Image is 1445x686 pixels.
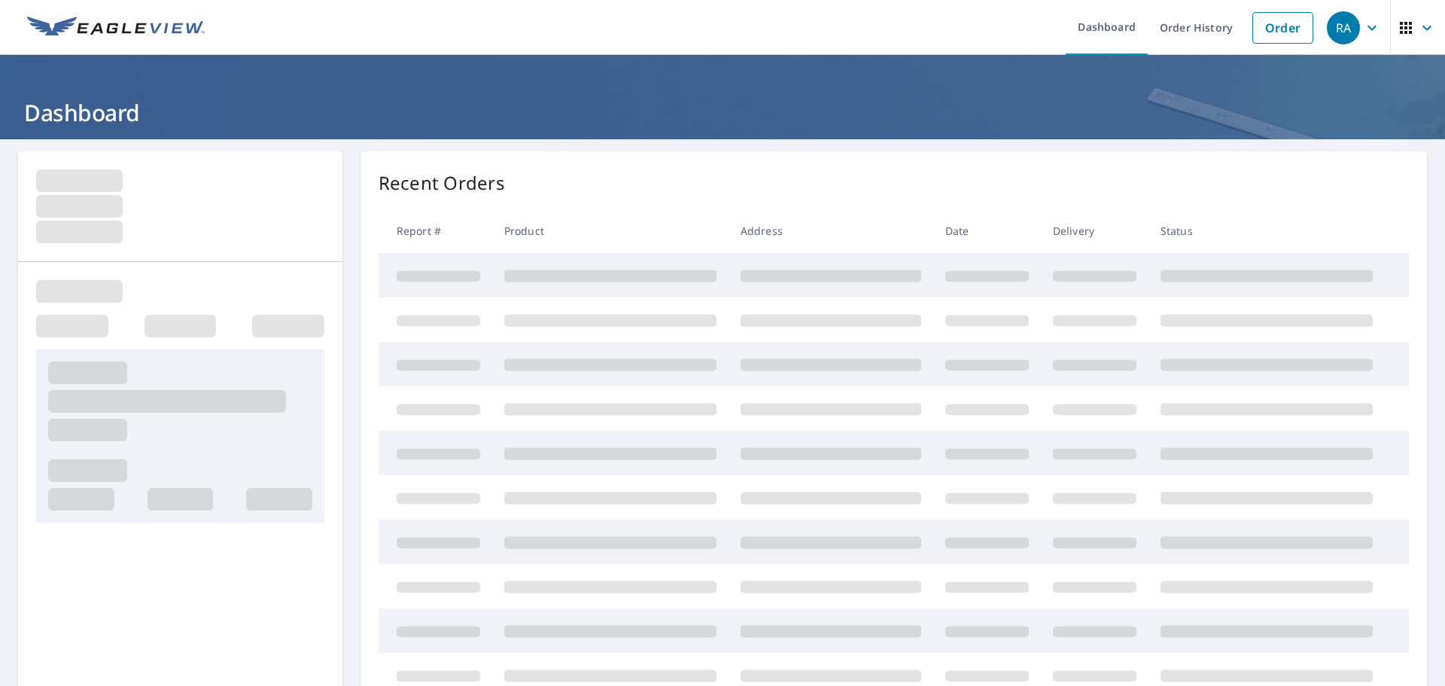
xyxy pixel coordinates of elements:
[1327,11,1360,44] div: RA
[1252,12,1313,44] a: Order
[379,169,505,197] p: Recent Orders
[1041,209,1148,253] th: Delivery
[1148,209,1385,253] th: Status
[492,209,729,253] th: Product
[729,209,933,253] th: Address
[379,209,492,253] th: Report #
[27,17,205,39] img: EV Logo
[18,97,1427,128] h1: Dashboard
[933,209,1041,253] th: Date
